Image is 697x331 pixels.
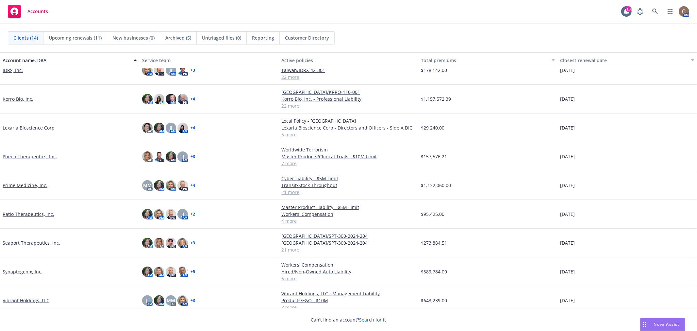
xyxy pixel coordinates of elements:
[191,212,195,216] a: + 2
[418,52,558,68] button: Total premiums
[142,65,153,76] img: photo
[421,297,447,304] span: $643,239.00
[557,52,697,68] button: Closest renewal date
[49,34,102,41] span: Upcoming renewals (11)
[560,57,687,64] div: Closest renewal date
[154,94,164,104] img: photo
[177,267,188,277] img: photo
[640,318,649,331] div: Drag to move
[560,268,575,275] span: [DATE]
[142,209,153,219] img: photo
[281,74,416,80] a: 22 more
[166,238,176,248] img: photo
[170,67,172,74] span: JJ
[560,96,575,102] span: [DATE]
[3,153,57,160] a: Pheon Therapeutics, Inc.
[281,117,416,124] a: Local Policy - [GEOGRAPHIC_DATA]
[177,180,188,191] img: photo
[154,238,164,248] img: photo
[560,239,575,246] span: [DATE]
[170,124,172,131] span: JJ
[142,267,153,277] img: photo
[281,102,416,109] a: 22 more
[191,97,195,101] a: + 4
[664,5,677,18] a: Switch app
[191,183,195,187] a: + 4
[181,153,184,160] span: JJ
[281,297,416,304] a: Products/E&O - $10M
[311,316,386,323] span: Can't find an account?
[560,182,575,189] span: [DATE]
[281,153,416,160] a: Master Products/Clinical Trials - $10M Limit
[191,270,195,274] a: + 5
[421,124,444,131] span: $29,240.00
[281,182,416,189] a: Transit/Stock Throughput
[560,297,575,304] span: [DATE]
[166,151,176,162] img: photo
[191,241,195,245] a: + 3
[142,151,153,162] img: photo
[143,182,152,189] span: MM
[146,297,149,304] span: JJ
[13,34,38,41] span: Clients (14)
[421,67,447,74] span: $178,142.00
[634,5,647,18] a: Report a Bug
[421,239,447,246] span: $273,884.51
[154,295,164,306] img: photo
[421,211,444,218] span: $95,425.00
[177,123,188,133] img: photo
[177,94,188,104] img: photo
[177,65,188,76] img: photo
[252,34,274,41] span: Reporting
[167,297,175,304] span: MM
[181,211,184,218] span: JJ
[166,94,176,104] img: photo
[281,290,416,297] a: Vibrant Holdings, LLC - Management Liability
[191,126,195,130] a: + 4
[177,238,188,248] img: photo
[281,304,416,311] a: 8 more
[281,268,416,275] a: Hired/Non-Owned Auto Liability
[5,2,51,21] a: Accounts
[154,209,164,219] img: photo
[560,153,575,160] span: [DATE]
[281,218,416,224] a: 4 more
[177,295,188,306] img: photo
[281,67,416,74] a: Taiwan/IDRX-42-301
[281,246,416,253] a: 21 more
[421,57,548,64] div: Total premiums
[166,209,176,219] img: photo
[154,151,164,162] img: photo
[281,239,416,246] a: [GEOGRAPHIC_DATA]/SPT-300-2024-204
[560,124,575,131] span: [DATE]
[27,9,48,14] span: Accounts
[281,131,416,138] a: 5 more
[281,204,416,211] a: Master Product Liability - $5M Limit
[281,189,416,196] a: 21 more
[281,57,416,64] div: Active policies
[3,182,47,189] a: Prime Medicine, Inc.
[281,146,416,153] a: Worldwide Terrorism
[560,211,575,218] span: [DATE]
[421,96,451,102] span: $1,157,572.39
[626,6,632,12] div: 18
[142,57,276,64] div: Service team
[649,5,662,18] a: Search
[654,322,680,327] span: Nova Assist
[281,211,416,218] a: Workers' Compensation
[281,96,416,102] a: Korro Bio, Inc. - Professional Liability
[560,67,575,74] span: [DATE]
[281,275,416,282] a: 6 more
[154,123,164,133] img: photo
[142,238,153,248] img: photo
[112,34,155,41] span: New businesses (0)
[281,124,416,131] a: Lexaria Bioscience Corp - Directors and Officers - Side A DIC
[142,94,153,104] img: photo
[140,52,279,68] button: Service team
[3,124,55,131] a: Lexaria Bioscience Corp
[281,175,416,182] a: Cyber Liability - $5M Limit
